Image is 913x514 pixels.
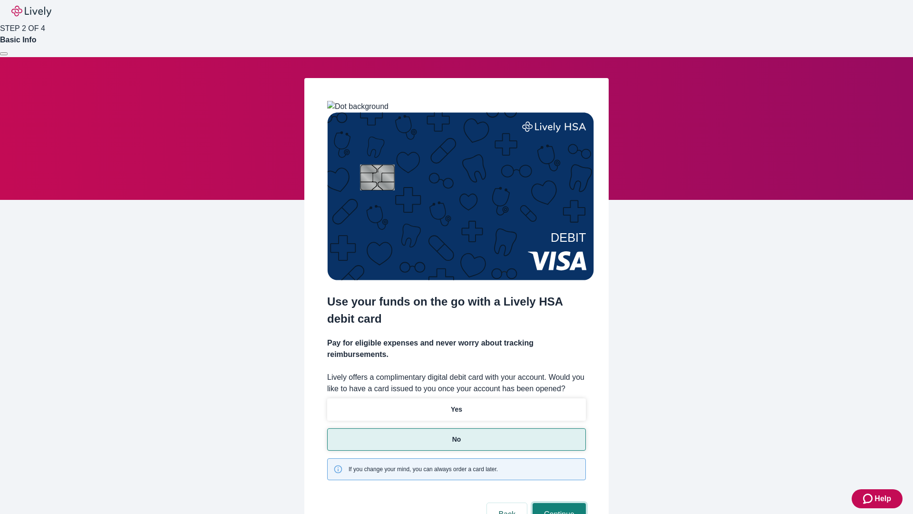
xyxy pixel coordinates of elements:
h2: Use your funds on the go with a Lively HSA debit card [327,293,586,327]
img: Debit card [327,112,594,280]
img: Dot background [327,101,389,112]
button: Yes [327,398,586,421]
svg: Zendesk support icon [863,493,874,504]
button: Zendesk support iconHelp [852,489,903,508]
p: Yes [451,405,462,415]
span: If you change your mind, you can always order a card later. [349,465,498,474]
label: Lively offers a complimentary digital debit card with your account. Would you like to have a card... [327,372,586,395]
span: Help [874,493,891,504]
button: No [327,428,586,451]
p: No [452,435,461,445]
h4: Pay for eligible expenses and never worry about tracking reimbursements. [327,337,586,360]
img: Lively [11,6,51,17]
